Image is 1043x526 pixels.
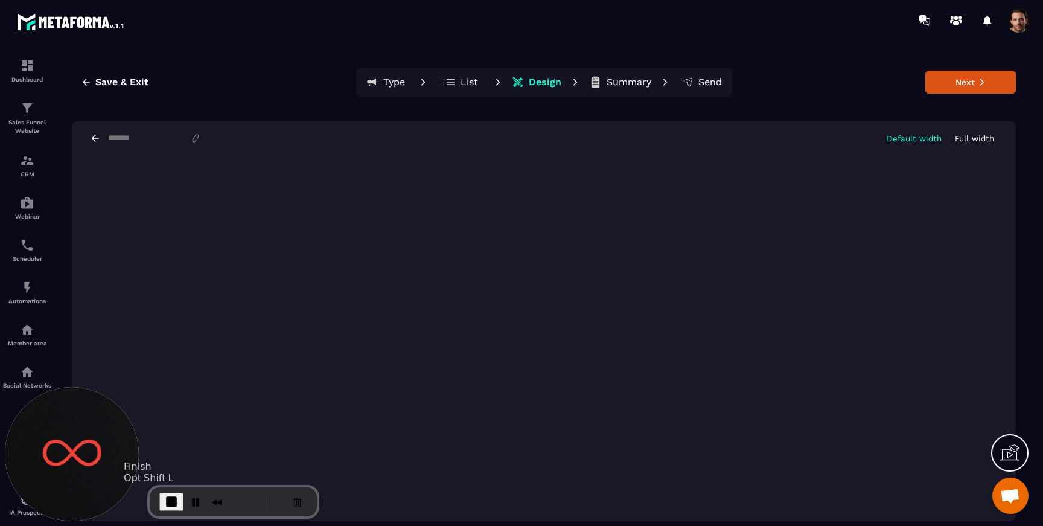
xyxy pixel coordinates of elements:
p: Send [698,76,722,88]
p: Type [383,76,405,88]
img: formation [20,101,34,115]
img: automations [20,280,34,295]
p: List [461,76,478,88]
a: schedulerschedulerScheduler [3,229,51,271]
a: social-networksocial-networkSocial Networks [3,356,51,398]
p: Summary [607,76,651,88]
img: automations [20,322,34,337]
img: formation [20,59,34,73]
img: logo [17,11,126,33]
button: Summary [585,70,655,94]
button: Full width [951,133,998,144]
p: Automations [3,298,51,304]
p: Webinar [3,213,51,220]
a: emailemailE-mailing [3,398,51,440]
p: Full width [955,134,994,143]
img: scheduler [20,238,34,252]
p: IA Prospects [3,509,51,516]
a: formationformationSales Funnel Website [3,92,51,144]
p: Dashboard [3,76,51,83]
p: Sales Funnel Website [3,118,51,135]
a: automationsautomationsWebinar [3,187,51,229]
a: accountantaccountantAccounting [3,440,51,483]
p: Default width [887,134,942,143]
p: Social Networks [3,382,51,389]
p: E-mailing [3,425,51,431]
img: formation [20,153,34,168]
img: social-network [20,365,34,379]
a: automationsautomationsAutomations [3,271,51,313]
button: Send [675,70,730,94]
p: Scheduler [3,255,51,262]
a: automationsautomationsMember area [3,313,51,356]
button: Default width [883,133,945,144]
span: Save & Exit [95,76,148,88]
p: CRM [3,171,51,178]
a: formationformationDashboard [3,50,51,92]
p: Accounting [3,467,51,473]
button: List [433,70,488,94]
img: automations [20,196,34,210]
button: Type [359,70,413,94]
button: Next [925,71,1016,94]
a: formationformationCRM [3,144,51,187]
a: Open chat [992,478,1029,514]
p: Design [529,76,561,88]
button: Design [508,70,565,94]
button: Save & Exit [72,71,158,93]
p: Member area [3,340,51,347]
